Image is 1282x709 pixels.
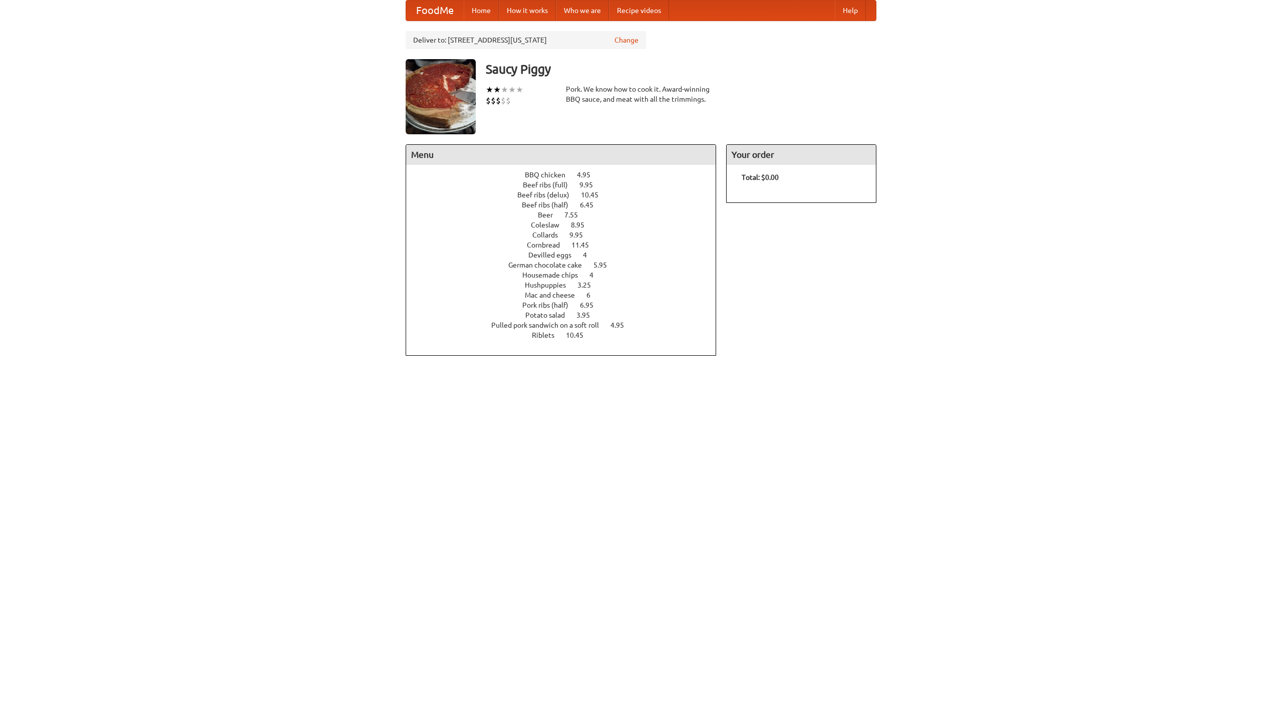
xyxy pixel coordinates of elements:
span: 5.95 [593,261,617,269]
span: Potato salad [525,311,575,319]
a: Potato salad 3.95 [525,311,608,319]
span: Housemade chips [522,271,588,279]
span: 10.45 [566,331,593,339]
li: ★ [516,84,523,95]
a: Collards 9.95 [532,231,601,239]
span: 3.25 [577,281,601,289]
li: $ [486,95,491,106]
li: ★ [493,84,501,95]
span: 10.45 [581,191,608,199]
span: Pork ribs (half) [522,301,578,309]
a: Beef ribs (half) 6.45 [522,201,612,209]
a: Change [614,35,638,45]
span: Coleslaw [531,221,569,229]
li: $ [506,95,511,106]
a: Devilled eggs 4 [528,251,605,259]
img: angular.jpg [406,59,476,134]
a: Home [464,1,499,21]
span: 3.95 [576,311,600,319]
span: Riblets [532,331,564,339]
span: BBQ chicken [525,171,575,179]
a: German chocolate cake 5.95 [508,261,625,269]
span: 6.45 [580,201,603,209]
span: Cornbread [527,241,570,249]
a: Housemade chips 4 [522,271,612,279]
a: BBQ chicken 4.95 [525,171,609,179]
a: FoodMe [406,1,464,21]
li: ★ [501,84,508,95]
a: Beef ribs (delux) 10.45 [517,191,617,199]
a: Mac and cheese 6 [525,291,609,299]
span: 4.95 [610,321,634,329]
span: Beer [538,211,563,219]
div: Deliver to: [STREET_ADDRESS][US_STATE] [406,31,646,49]
span: 6 [586,291,600,299]
span: 4 [583,251,597,259]
span: Mac and cheese [525,291,585,299]
span: Beef ribs (delux) [517,191,579,199]
a: Pulled pork sandwich on a soft roll 4.95 [491,321,643,329]
li: $ [501,95,506,106]
div: Pork. We know how to cook it. Award-winning BBQ sauce, and meat with all the trimmings. [566,84,716,104]
span: Devilled eggs [528,251,581,259]
li: ★ [486,84,493,95]
a: How it works [499,1,556,21]
span: Beef ribs (half) [522,201,578,209]
span: 7.55 [564,211,588,219]
a: Hushpuppies 3.25 [525,281,609,289]
span: 8.95 [571,221,594,229]
span: 9.95 [569,231,593,239]
h4: Menu [406,145,716,165]
span: Hushpuppies [525,281,576,289]
span: Pulled pork sandwich on a soft roll [491,321,609,329]
h4: Your order [727,145,876,165]
li: ★ [508,84,516,95]
a: Beef ribs (full) 9.95 [523,181,611,189]
li: $ [491,95,496,106]
a: Help [835,1,866,21]
span: 11.45 [571,241,599,249]
a: Who we are [556,1,609,21]
a: Riblets 10.45 [532,331,602,339]
span: Beef ribs (full) [523,181,578,189]
span: Collards [532,231,568,239]
a: Recipe videos [609,1,669,21]
a: Cornbread 11.45 [527,241,607,249]
b: Total: $0.00 [742,173,779,181]
li: $ [496,95,501,106]
span: 9.95 [579,181,603,189]
span: 4 [589,271,603,279]
a: Beer 7.55 [538,211,596,219]
a: Pork ribs (half) 6.95 [522,301,612,309]
span: 6.95 [580,301,603,309]
span: 4.95 [577,171,600,179]
span: German chocolate cake [508,261,592,269]
h3: Saucy Piggy [486,59,876,79]
a: Coleslaw 8.95 [531,221,603,229]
